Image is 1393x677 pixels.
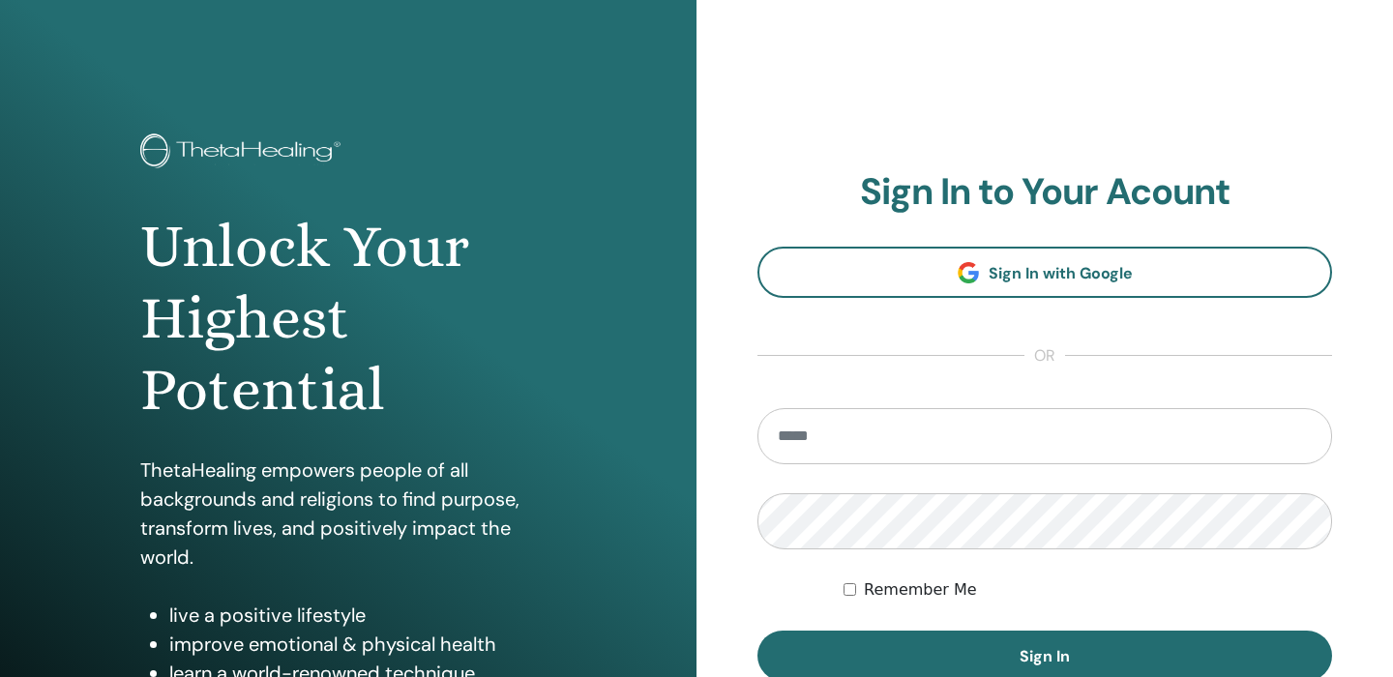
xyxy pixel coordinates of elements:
[757,170,1332,215] h2: Sign In to Your Acount
[844,578,1332,602] div: Keep me authenticated indefinitely or until I manually logout
[140,456,556,572] p: ThetaHealing empowers people of all backgrounds and religions to find purpose, transform lives, a...
[169,601,556,630] li: live a positive lifestyle
[1024,344,1065,368] span: or
[757,247,1332,298] a: Sign In with Google
[989,263,1133,283] span: Sign In with Google
[864,578,977,602] label: Remember Me
[1020,646,1070,666] span: Sign In
[140,211,556,427] h1: Unlock Your Highest Potential
[169,630,556,659] li: improve emotional & physical health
